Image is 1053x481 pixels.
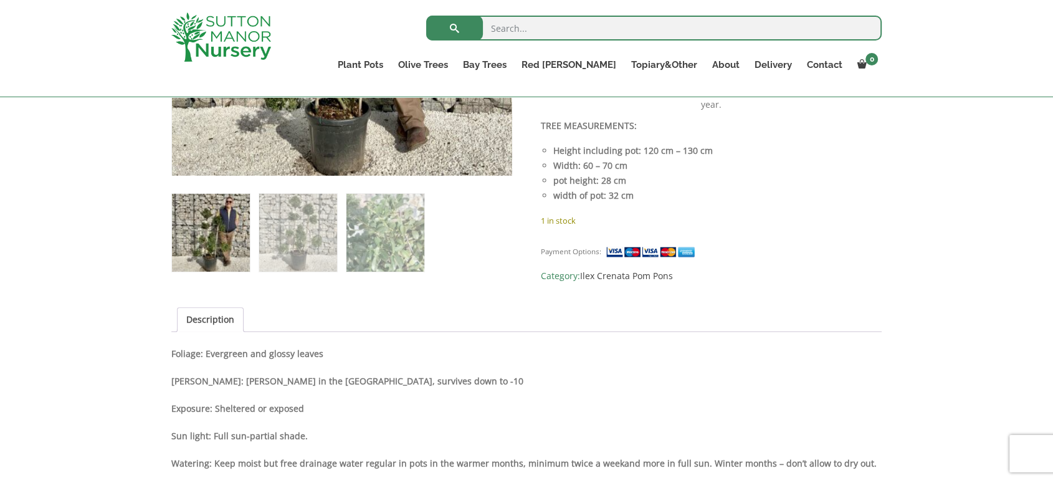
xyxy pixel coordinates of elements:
[799,56,850,74] a: Contact
[553,174,626,186] strong: pot height: 28 cm
[171,375,523,387] strong: [PERSON_NAME]: [PERSON_NAME] in the [GEOGRAPHIC_DATA], survives down to -10
[171,12,271,62] img: logo
[172,194,250,272] img: Ilex Crenata Kinme Pom Pon Cloud Tree H147
[171,457,624,469] strong: Watering: Keep moist but free drainage water regular in pots in the warmer months, minimum twice ...
[553,160,627,171] strong: Width: 60 – 70 cm
[171,430,308,442] strong: Sun light: Full sun-partial shade.
[553,145,713,156] strong: Height including pot: 120 cm – 130 cm
[330,56,391,74] a: Plant Pots
[171,348,323,360] strong: Foliage: Evergreen and glossy leaves
[426,16,882,40] input: Search...
[541,247,601,256] small: Payment Options:
[541,120,637,131] strong: TREE MEASUREMENTS:
[606,245,699,259] img: payment supported
[541,213,882,228] p: 1 in stock
[705,56,747,74] a: About
[391,56,455,74] a: Olive Trees
[553,189,634,201] strong: width of pot: 32 cm
[865,53,878,65] span: 0
[580,270,673,282] a: Ilex Crenata Pom Pons
[186,308,234,331] a: Description
[346,194,424,272] img: Ilex Crenata Kinme Pom Pon Cloud Tree H147 - Image 3
[455,56,514,74] a: Bay Trees
[747,56,799,74] a: Delivery
[171,402,304,414] strong: Exposure: Sheltered or exposed
[624,56,705,74] a: Topiary&Other
[541,269,882,283] span: Category:
[259,194,337,272] img: Ilex Crenata Kinme Pom Pon Cloud Tree H147 - Image 2
[514,56,624,74] a: Red [PERSON_NAME]
[850,56,882,74] a: 0
[624,457,877,469] strong: and more in full sun. Winter months – don’t allow to dry out.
